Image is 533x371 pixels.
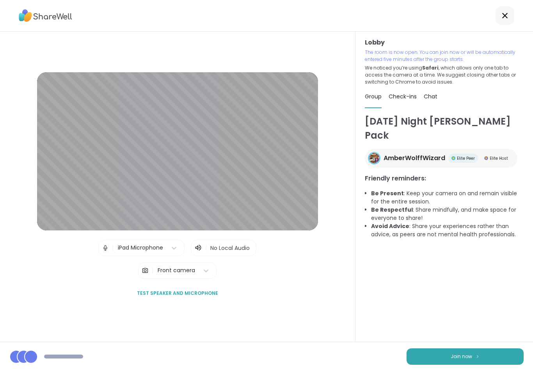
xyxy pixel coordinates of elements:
[407,348,524,365] button: Join now
[19,7,72,25] img: ShareWell Logo
[365,93,382,100] span: Group
[152,263,154,278] span: |
[365,174,524,183] h3: Friendly reminders:
[371,222,409,230] b: Avoid Advice
[365,149,517,168] a: AmberWolffWizardAmberWolffWizardElite PeerElite PeerElite HostElite Host
[424,93,437,100] span: Chat
[384,153,445,163] span: AmberWolffWizard
[457,155,475,161] span: Elite Peer
[134,285,221,301] button: Test speaker and microphone
[475,354,480,359] img: ShareWell Logomark
[371,206,413,214] b: Be Respectful
[365,49,524,63] p: The room is now open. You can join now or will be automatically entered five minutes after the gr...
[371,222,524,239] li: : Share your experiences rather than advice, as peers are not mental health professionals.
[365,38,524,47] h3: Lobby
[158,266,195,275] div: Front camera
[365,114,524,143] h1: [DATE] Night [PERSON_NAME] Pack
[371,189,524,206] li: : Keep your camera on and remain visible for the entire session.
[451,156,455,160] img: Elite Peer
[490,155,508,161] span: Elite Host
[142,263,149,278] img: Camera
[369,153,379,163] img: AmberWolffWizard
[205,243,207,253] span: |
[118,244,163,252] div: iPad Microphone
[484,156,488,160] img: Elite Host
[112,240,114,256] span: |
[451,353,472,360] span: Join now
[210,244,250,252] span: No Local Audio
[137,290,218,297] span: Test speaker and microphone
[389,93,417,100] span: Check-ins
[102,240,109,256] img: Microphone
[371,206,524,222] li: : Share mindfully, and make space for everyone to share!
[422,64,439,71] b: Safari
[371,189,404,197] b: Be Present
[365,64,524,86] p: We noticed you’re using , which allows only one tab to access the camera at a time. We suggest cl...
